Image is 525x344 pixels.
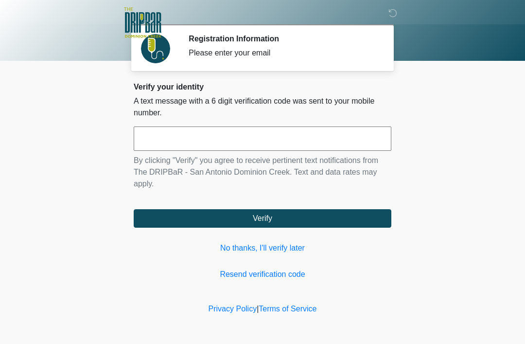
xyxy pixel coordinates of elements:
h2: Verify your identity [134,82,391,91]
p: By clicking "Verify" you agree to receive pertinent text notifications from The DRIPBaR - San Ant... [134,155,391,190]
p: A text message with a 6 digit verification code was sent to your mobile number. [134,95,391,119]
a: | [257,305,259,313]
img: Agent Avatar [141,34,170,63]
a: Privacy Policy [209,305,257,313]
button: Verify [134,209,391,228]
img: The DRIPBaR - San Antonio Dominion Creek Logo [124,7,161,39]
a: Terms of Service [259,305,316,313]
a: No thanks, I'll verify later [134,242,391,254]
div: Please enter your email [189,47,377,59]
a: Resend verification code [134,269,391,280]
